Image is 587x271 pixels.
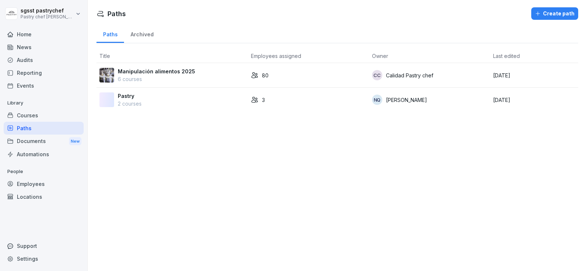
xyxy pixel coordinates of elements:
[262,72,269,79] p: 80
[4,135,84,148] div: Documents
[69,137,81,146] div: New
[4,177,84,190] a: Employees
[4,135,84,148] a: DocumentsNew
[21,14,74,19] p: Pastry chef [PERSON_NAME] y Cocina gourmet
[4,54,84,66] a: Audits
[118,100,142,107] p: 2 courses
[386,72,433,79] p: Calidad Pastry chef
[372,95,382,105] div: NQ
[4,122,84,135] a: Paths
[4,239,84,252] div: Support
[493,96,575,104] p: [DATE]
[124,24,160,43] a: Archived
[4,252,84,265] a: Settings
[4,148,84,161] a: Automations
[118,75,195,83] p: 6 courses
[99,53,110,59] span: Title
[535,10,575,18] div: Create path
[493,72,575,79] p: [DATE]
[4,109,84,122] a: Courses
[251,53,301,59] span: Employees assigned
[4,97,84,109] p: Library
[4,41,84,54] a: News
[118,67,195,75] p: Manipulación alimentos 2025
[4,190,84,203] a: Locations
[372,53,388,59] span: Owner
[4,79,84,92] a: Events
[21,8,74,14] p: sgsst pastrychef
[386,96,427,104] p: [PERSON_NAME]
[4,166,84,177] p: People
[531,7,578,20] button: Create path
[96,24,124,43] a: Paths
[118,92,142,100] p: Pastry
[262,96,265,104] p: 3
[4,66,84,79] a: Reporting
[99,68,114,83] img: xrig9ngccgkbh355tbuziiw7.png
[493,53,520,59] span: Last edited
[4,28,84,41] a: Home
[107,9,126,19] h1: Paths
[372,70,382,80] div: Cc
